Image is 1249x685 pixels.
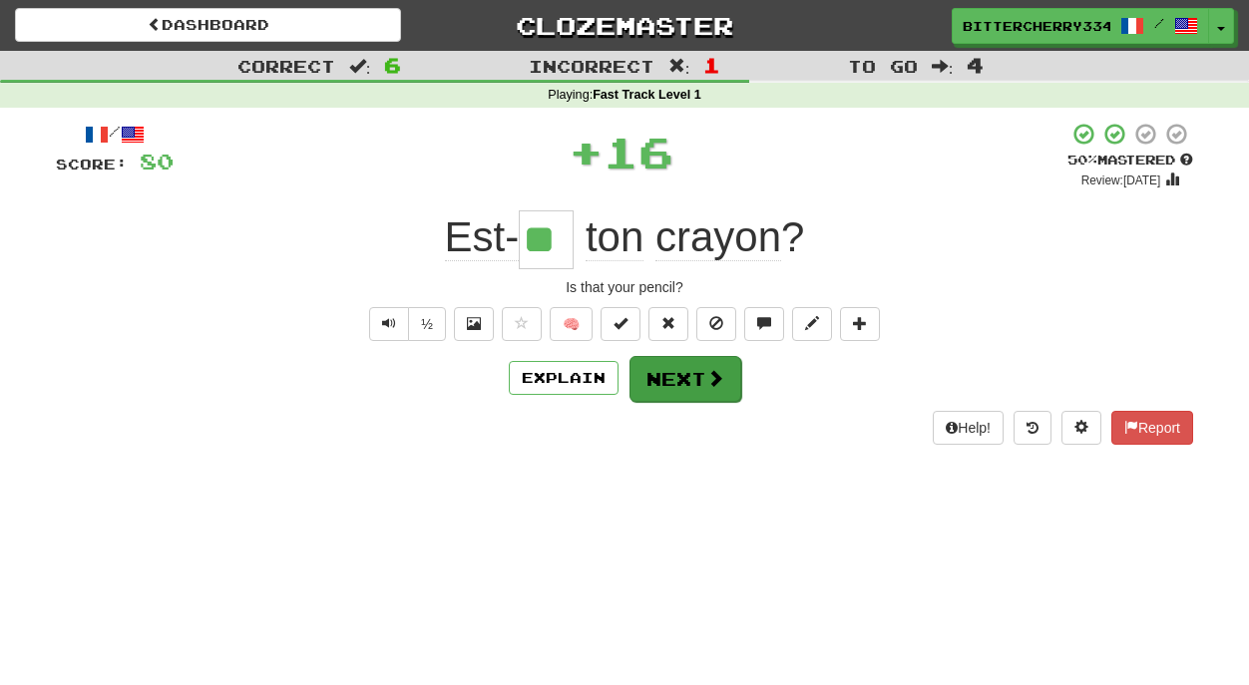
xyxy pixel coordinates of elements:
span: 4 [967,53,984,77]
span: : [668,58,690,75]
span: / [1154,16,1164,30]
button: Play sentence audio (ctl+space) [369,307,409,341]
span: crayon [655,213,781,261]
div: Text-to-speech controls [365,307,446,341]
button: Edit sentence (alt+d) [792,307,832,341]
button: Show image (alt+x) [454,307,494,341]
span: ? [574,213,804,261]
span: 80 [140,149,174,173]
span: Score: [56,156,128,172]
button: Help! [933,411,1004,445]
strong: Fast Track Level 1 [593,88,701,102]
button: Reset to 0% Mastered (alt+r) [648,307,688,341]
div: Is that your pencil? [56,277,1193,297]
a: Clozemaster [431,8,817,43]
span: 1 [703,53,720,77]
span: : [932,58,954,75]
span: Correct [237,56,335,76]
button: Explain [509,361,619,395]
span: Incorrect [529,56,654,76]
span: 16 [604,127,673,176]
div: / [56,122,174,147]
span: ton [586,213,643,261]
button: 🧠 [550,307,593,341]
small: Review: [DATE] [1081,173,1161,187]
button: Report [1111,411,1193,445]
span: 6 [384,53,401,77]
button: Discuss sentence (alt+u) [744,307,784,341]
div: Mastered [1067,152,1193,170]
span: BitterCherry334 [963,17,1110,35]
a: Dashboard [15,8,401,42]
button: Next [629,356,741,402]
button: Round history (alt+y) [1014,411,1051,445]
button: Ignore sentence (alt+i) [696,307,736,341]
button: Add to collection (alt+a) [840,307,880,341]
span: : [349,58,371,75]
button: ½ [408,307,446,341]
button: Favorite sentence (alt+f) [502,307,542,341]
span: 50 % [1067,152,1097,168]
span: + [569,122,604,181]
span: To go [848,56,918,76]
button: Set this sentence to 100% Mastered (alt+m) [601,307,640,341]
span: Est- [445,213,520,261]
a: BitterCherry334 / [952,8,1209,44]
